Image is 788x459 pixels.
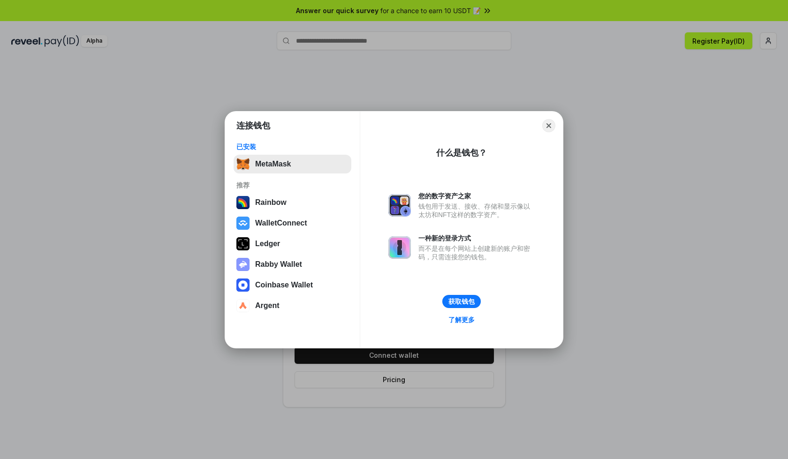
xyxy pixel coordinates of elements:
[234,296,351,315] button: Argent
[448,316,475,324] div: 了解更多
[234,234,351,253] button: Ledger
[255,281,313,289] div: Coinbase Wallet
[236,181,349,189] div: 推荐
[418,234,535,242] div: 一种新的登录方式
[234,276,351,294] button: Coinbase Wallet
[234,155,351,173] button: MetaMask
[255,219,307,227] div: WalletConnect
[388,236,411,259] img: svg+xml,%3Csvg%20xmlns%3D%22http%3A%2F%2Fwww.w3.org%2F2000%2Fsvg%22%20fill%3D%22none%22%20viewBox...
[236,299,250,312] img: svg+xml,%3Csvg%20width%3D%2228%22%20height%3D%2228%22%20viewBox%3D%220%200%2028%2028%22%20fill%3D...
[234,193,351,212] button: Rainbow
[542,119,555,132] button: Close
[388,194,411,217] img: svg+xml,%3Csvg%20xmlns%3D%22http%3A%2F%2Fwww.w3.org%2F2000%2Fsvg%22%20fill%3D%22none%22%20viewBox...
[236,258,250,271] img: svg+xml,%3Csvg%20xmlns%3D%22http%3A%2F%2Fwww.w3.org%2F2000%2Fsvg%22%20fill%3D%22none%22%20viewBox...
[255,198,287,207] div: Rainbow
[236,120,270,131] h1: 连接钱包
[236,196,250,209] img: svg+xml,%3Csvg%20width%3D%22120%22%20height%3D%22120%22%20viewBox%3D%220%200%20120%20120%22%20fil...
[418,202,535,219] div: 钱包用于发送、接收、存储和显示像以太坊和NFT这样的数字资产。
[236,158,250,171] img: svg+xml,%3Csvg%20fill%3D%22none%22%20height%3D%2233%22%20viewBox%3D%220%200%2035%2033%22%20width%...
[443,314,480,326] a: 了解更多
[255,160,291,168] div: MetaMask
[234,255,351,274] button: Rabby Wallet
[442,295,481,308] button: 获取钱包
[236,143,349,151] div: 已安装
[448,297,475,306] div: 获取钱包
[255,260,302,269] div: Rabby Wallet
[234,214,351,233] button: WalletConnect
[418,192,535,200] div: 您的数字资产之家
[436,147,487,158] div: 什么是钱包？
[418,244,535,261] div: 而不是在每个网站上创建新的账户和密码，只需连接您的钱包。
[236,237,250,250] img: svg+xml,%3Csvg%20xmlns%3D%22http%3A%2F%2Fwww.w3.org%2F2000%2Fsvg%22%20width%3D%2228%22%20height%3...
[255,240,280,248] div: Ledger
[255,301,280,310] div: Argent
[236,217,250,230] img: svg+xml,%3Csvg%20width%3D%2228%22%20height%3D%2228%22%20viewBox%3D%220%200%2028%2028%22%20fill%3D...
[236,278,250,292] img: svg+xml,%3Csvg%20width%3D%2228%22%20height%3D%2228%22%20viewBox%3D%220%200%2028%2028%22%20fill%3D...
